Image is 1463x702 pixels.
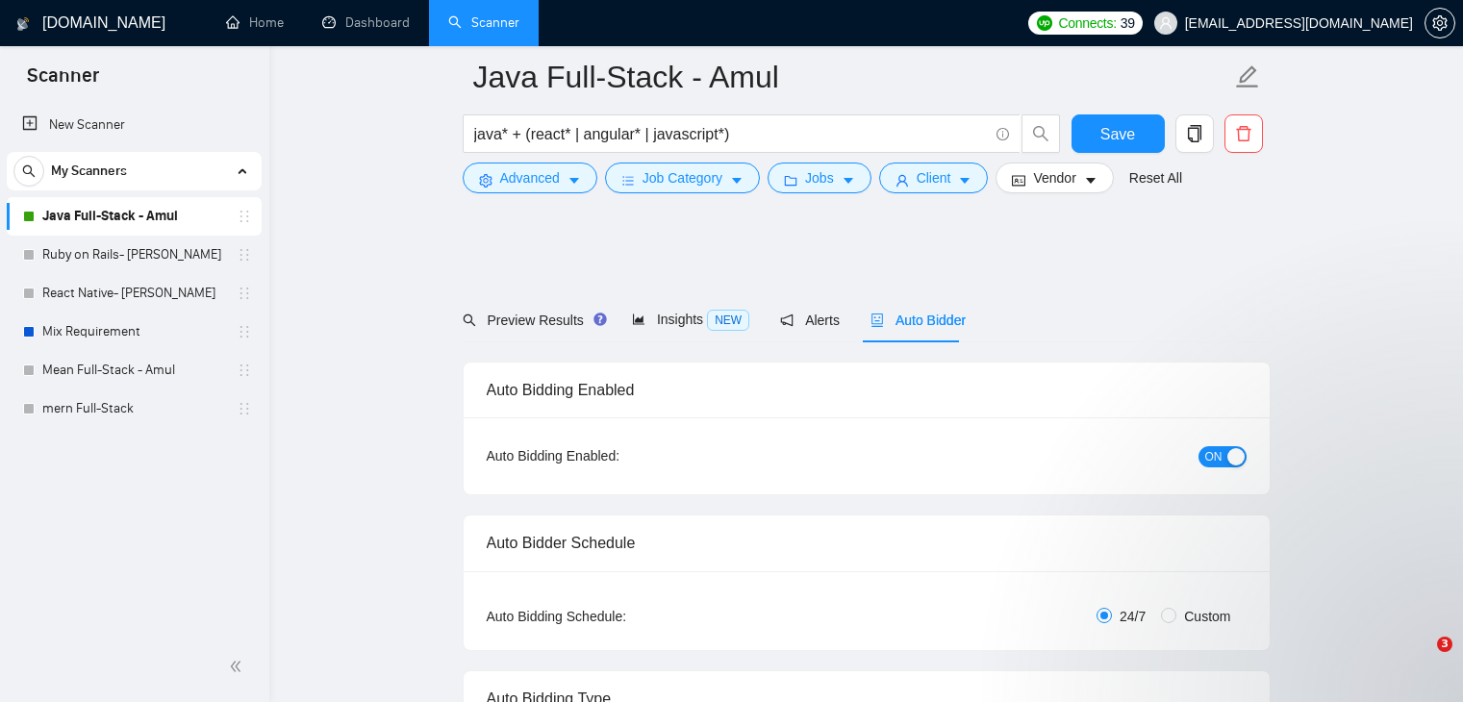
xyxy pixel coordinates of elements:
span: 3 [1437,637,1452,652]
span: Save [1100,122,1135,146]
span: user [895,173,909,188]
a: homeHome [226,14,284,31]
a: Java Full-Stack - Amul [42,197,225,236]
span: caret-down [730,173,744,188]
span: robot [870,313,884,327]
span: caret-down [842,173,855,188]
span: Jobs [805,167,834,188]
span: setting [479,173,492,188]
span: search [14,164,43,178]
span: area-chart [632,313,645,326]
li: New Scanner [7,106,262,144]
span: bars [621,173,635,188]
span: Preview Results [463,313,601,328]
span: Vendor [1033,167,1075,188]
span: user [1159,16,1173,30]
span: info-circle [996,128,1009,140]
span: double-left [229,657,248,676]
button: search [13,156,44,187]
span: edit [1235,64,1260,89]
span: search [463,313,476,327]
div: Auto Bidder Schedule [487,515,1247,570]
a: Reset All [1129,167,1182,188]
a: Ruby on Rails- [PERSON_NAME] [42,236,225,274]
button: folderJobscaret-down [768,163,871,193]
span: My Scanners [51,152,127,190]
button: search [1022,114,1060,153]
span: ON [1205,446,1223,467]
span: holder [237,363,252,378]
a: Mix Requirement [42,313,225,351]
div: Auto Bidding Enabled: [487,445,740,466]
span: caret-down [1084,173,1097,188]
span: Job Category [643,167,722,188]
a: mern Full-Stack [42,389,225,428]
img: upwork-logo.png [1037,15,1052,31]
span: Scanner [12,62,114,102]
button: copy [1175,114,1214,153]
span: holder [237,401,252,416]
li: My Scanners [7,152,262,428]
img: logo [16,9,30,39]
span: setting [1425,15,1454,31]
a: Mean Full-Stack - Amul [42,351,225,389]
span: caret-down [958,173,971,188]
button: barsJob Categorycaret-down [605,163,760,193]
span: search [1022,125,1059,142]
span: holder [237,247,252,263]
button: settingAdvancedcaret-down [463,163,597,193]
span: folder [784,173,797,188]
span: Client [917,167,951,188]
input: Scanner name... [473,53,1231,101]
a: New Scanner [22,106,246,144]
button: idcardVendorcaret-down [996,163,1113,193]
span: holder [237,324,252,339]
a: setting [1425,15,1455,31]
span: Connects: [1058,13,1116,34]
a: dashboardDashboard [322,14,410,31]
div: Auto Bidding Enabled [487,363,1247,417]
span: Insights [632,312,749,327]
span: NEW [707,310,749,331]
button: userClientcaret-down [879,163,989,193]
span: caret-down [568,173,581,188]
span: Alerts [780,313,840,328]
span: Auto Bidder [870,313,966,328]
a: React Native- [PERSON_NAME] [42,274,225,313]
button: Save [1072,114,1165,153]
span: notification [780,313,794,327]
button: delete [1224,114,1263,153]
span: idcard [1012,173,1025,188]
span: holder [237,286,252,301]
span: 39 [1121,13,1135,34]
span: copy [1176,125,1213,142]
iframe: Intercom live chat [1398,637,1444,683]
div: Tooltip anchor [592,311,609,328]
span: holder [237,209,252,224]
a: searchScanner [448,14,519,31]
button: setting [1425,8,1455,38]
span: Advanced [500,167,560,188]
div: Auto Bidding Schedule: [487,606,740,627]
input: Search Freelance Jobs... [474,122,988,146]
span: delete [1225,125,1262,142]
